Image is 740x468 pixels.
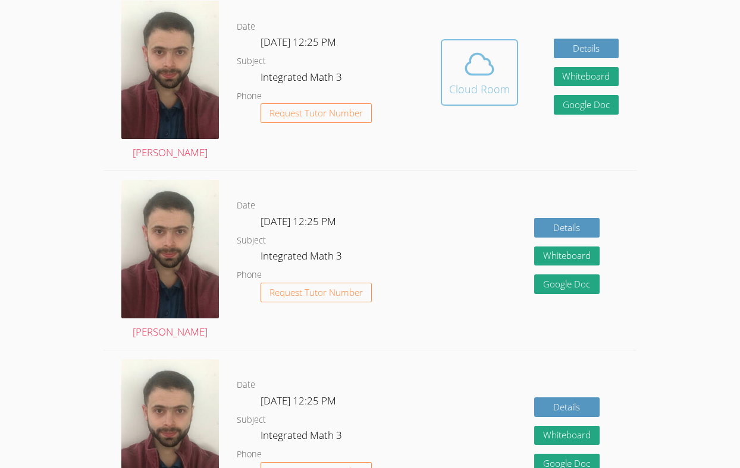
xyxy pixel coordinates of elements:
dd: Integrated Math 3 [261,427,344,447]
button: Request Tutor Number [261,103,372,123]
span: Request Tutor Number [269,288,363,297]
dt: Phone [237,268,262,283]
button: Request Tutor Number [261,283,372,302]
img: avatar.png [121,180,219,318]
dd: Integrated Math 3 [261,248,344,268]
a: Details [554,39,619,58]
a: Details [534,397,600,417]
a: [PERSON_NAME] [121,1,219,162]
a: [PERSON_NAME] [121,180,219,341]
div: Cloud Room [449,81,510,97]
span: Request Tutor Number [269,109,363,118]
dt: Phone [237,447,262,462]
button: Cloud Room [441,39,518,106]
a: Google Doc [534,274,600,294]
button: Whiteboard [534,246,600,266]
img: avatar.png [121,1,219,139]
a: Google Doc [554,95,619,115]
dt: Date [237,198,255,213]
span: [DATE] 12:25 PM [261,35,336,49]
dt: Subject [237,233,266,248]
dd: Integrated Math 3 [261,69,344,89]
a: Details [534,218,600,238]
dt: Date [237,378,255,393]
dt: Subject [237,54,266,69]
dt: Subject [237,413,266,428]
button: Whiteboard [554,67,619,87]
span: [DATE] 12:25 PM [261,394,336,407]
dt: Phone [237,89,262,104]
span: [DATE] 12:25 PM [261,214,336,228]
dt: Date [237,20,255,34]
button: Whiteboard [534,426,600,445]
